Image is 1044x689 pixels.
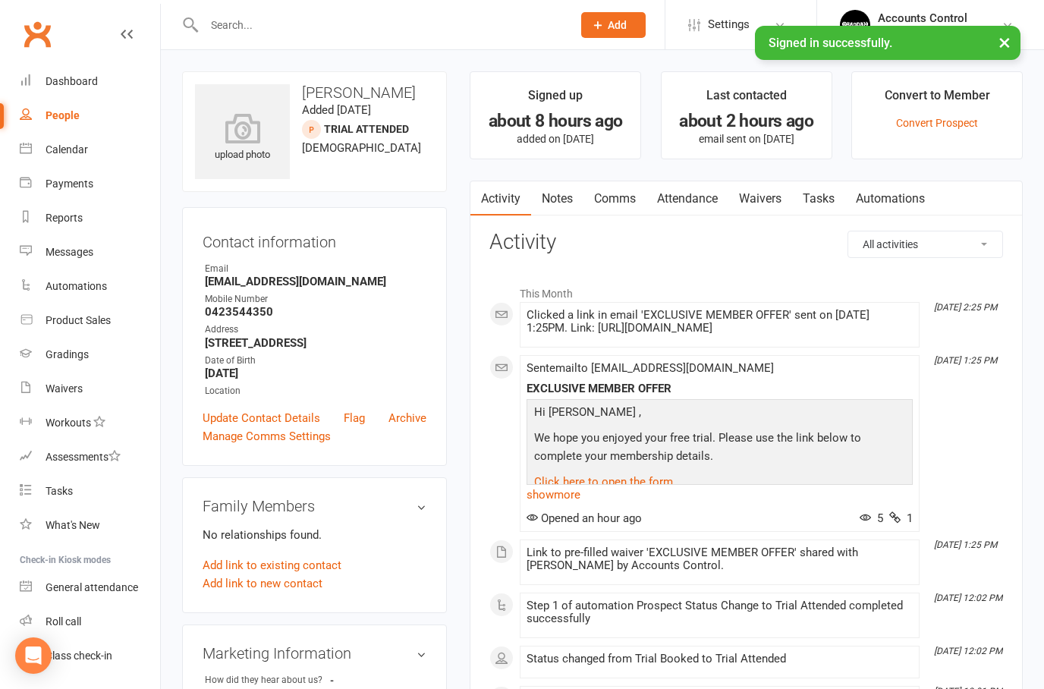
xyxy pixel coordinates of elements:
a: Attendance [646,181,728,216]
a: Waivers [20,372,160,406]
div: What's New [46,519,100,531]
a: Gradings [20,338,160,372]
div: Last contacted [706,86,787,113]
a: Click here to open the form [534,475,673,489]
strong: [STREET_ADDRESS] [205,336,426,350]
div: Reports [46,212,83,224]
div: People [46,109,80,121]
span: Settings [708,8,750,42]
h3: Marketing Information [203,645,426,662]
span: Add [608,19,627,31]
span: Opened an hour ago [527,511,642,525]
div: Address [205,322,426,337]
a: Payments [20,167,160,201]
a: Roll call [20,605,160,639]
p: We hope you enjoyed your free trial. Please use the link below to complete your membership details. [530,429,909,469]
time: Added [DATE] [302,103,371,117]
a: show more [527,484,913,505]
div: Convert to Member [885,86,990,113]
i: [DATE] 1:25 PM [934,355,997,366]
div: Email [205,262,426,276]
div: Assessments [46,451,121,463]
h3: Contact information [203,228,426,250]
h3: [PERSON_NAME] [195,84,434,101]
a: General attendance kiosk mode [20,571,160,605]
a: Messages [20,235,160,269]
i: [DATE] 2:25 PM [934,302,997,313]
a: Clubworx [18,15,56,53]
a: Notes [531,181,583,216]
strong: [EMAIL_ADDRESS][DOMAIN_NAME] [205,275,426,288]
a: Product Sales [20,304,160,338]
a: Tasks [20,474,160,508]
strong: 0423544350 [205,305,426,319]
div: Location [205,384,426,398]
div: How did they hear about us? [205,673,330,687]
span: Trial Attended [324,123,409,135]
strong: - [330,675,417,686]
i: [DATE] 12:02 PM [934,593,1002,603]
input: Search... [200,14,561,36]
div: Calendar [46,143,88,156]
div: Accounts Control [878,11,967,25]
div: Payments [46,178,93,190]
p: Hi [PERSON_NAME] , [530,403,909,425]
a: Add link to existing contact [203,556,341,574]
p: No relationships found. [203,526,426,544]
div: Roll call [46,615,81,628]
a: What's New [20,508,160,543]
div: Step 1 of automation Prospect Status Change to Trial Attended completed successfully [527,599,913,625]
h3: Family Members [203,498,426,514]
p: added on [DATE] [484,133,627,145]
span: 5 [860,511,883,525]
span: Sent email to [EMAIL_ADDRESS][DOMAIN_NAME] [527,361,774,375]
a: Activity [470,181,531,216]
div: Waivers [46,382,83,395]
a: Class kiosk mode [20,639,160,673]
div: Gradings [46,348,89,360]
div: upload photo [195,113,290,163]
div: Messages [46,246,93,258]
button: × [991,26,1018,58]
i: [DATE] 12:02 PM [934,646,1002,656]
div: Signed up [528,86,583,113]
a: Dashboard [20,64,160,99]
a: Waivers [728,181,792,216]
a: Automations [20,269,160,304]
div: Date of Birth [205,354,426,368]
p: email sent on [DATE] [675,133,818,145]
div: EXCLUSIVE MEMBER OFFER [527,382,913,395]
a: Assessments [20,440,160,474]
span: Signed in successfully. [769,36,892,50]
a: Calendar [20,133,160,167]
div: Clicked a link in email 'EXCLUSIVE MEMBER OFFER' sent on [DATE] 1:25PM. Link: [URL][DOMAIN_NAME] [527,309,913,335]
strong: [DATE] [205,367,426,380]
div: [PERSON_NAME] [878,25,967,39]
div: Workouts [46,417,91,429]
i: [DATE] 1:25 PM [934,540,997,550]
a: Manage Comms Settings [203,427,331,445]
a: Archive [388,409,426,427]
div: Status changed from Trial Booked to Trial Attended [527,653,913,665]
div: Product Sales [46,314,111,326]
a: Workouts [20,406,160,440]
span: 1 [889,511,913,525]
div: Mobile Number [205,292,426,307]
a: Comms [583,181,646,216]
h3: Activity [489,231,1003,254]
div: about 8 hours ago [484,113,627,129]
a: Convert Prospect [896,117,978,129]
a: People [20,99,160,133]
a: Flag [344,409,365,427]
li: This Month [489,278,1003,302]
a: Automations [845,181,936,216]
div: Link to pre-filled waiver 'EXCLUSIVE MEMBER OFFER' shared with [PERSON_NAME] by Accounts Control. [527,546,913,572]
div: Open Intercom Messenger [15,637,52,674]
img: thumb_image1701918351.png [840,10,870,40]
div: General attendance [46,581,138,593]
a: Tasks [792,181,845,216]
div: Dashboard [46,75,98,87]
a: Add link to new contact [203,574,322,593]
a: Update Contact Details [203,409,320,427]
button: Add [581,12,646,38]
